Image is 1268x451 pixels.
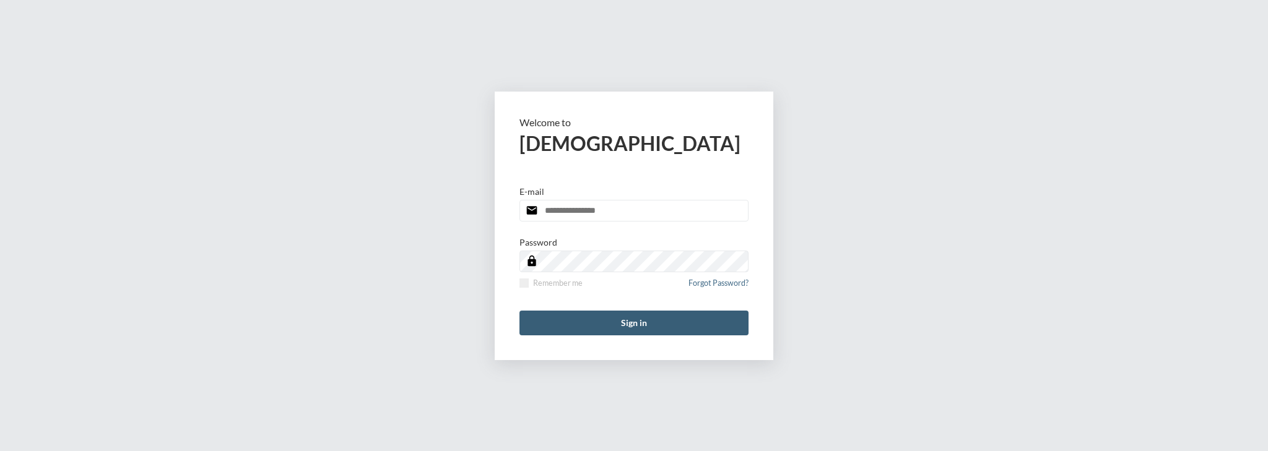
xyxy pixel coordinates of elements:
p: Welcome to [519,116,749,128]
button: Sign in [519,311,749,335]
p: Password [519,237,557,247]
h2: [DEMOGRAPHIC_DATA] [519,131,749,155]
a: Forgot Password? [688,278,749,295]
p: E-mail [519,186,544,197]
label: Remember me [519,278,583,288]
